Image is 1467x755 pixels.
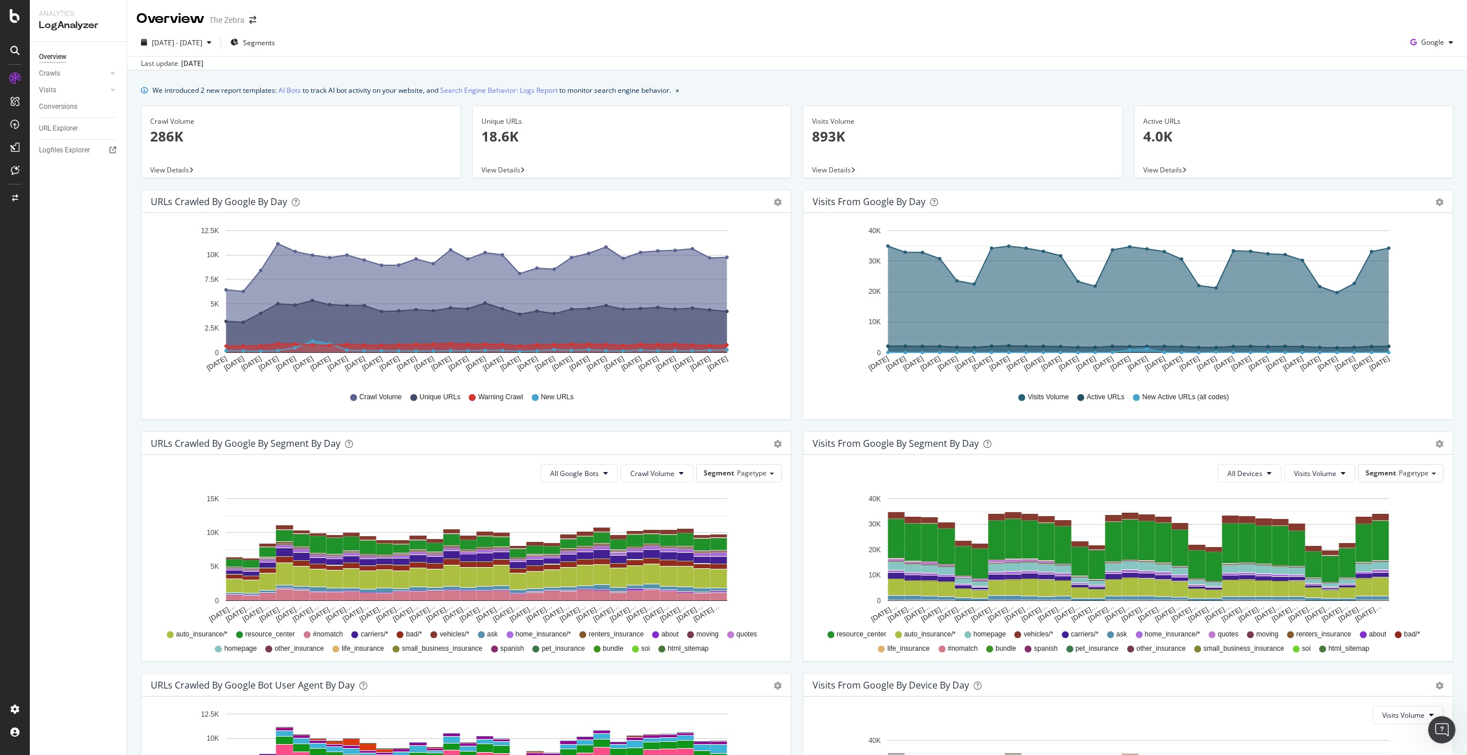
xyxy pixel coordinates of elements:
svg: A chart. [151,222,778,382]
span: View Details [481,165,520,175]
text: [DATE] [1265,355,1288,372]
text: 12.5K [201,227,219,235]
div: [DATE] [181,58,203,69]
button: Crawl Volume [621,464,693,482]
text: [DATE] [654,355,677,372]
text: [DATE] [257,355,280,372]
span: Segment [1366,468,1396,478]
div: Visits from Google By Segment By Day [813,438,979,449]
text: 10K [869,571,881,579]
text: [DATE] [274,355,297,372]
span: ask [487,630,498,639]
span: [DATE] - [DATE] [152,38,202,48]
text: [DATE] [867,355,890,372]
div: gear [1435,440,1444,448]
text: [DATE] [988,355,1011,372]
span: bad/* [1404,630,1420,639]
svg: A chart. [813,222,1439,382]
span: bad/* [406,630,422,639]
span: other_insurance [274,644,324,654]
text: [DATE] [672,355,695,372]
div: Last update [141,58,203,69]
span: carriers/* [1071,630,1099,639]
text: 10K [869,318,881,327]
button: [DATE] - [DATE] [136,33,216,52]
span: spanish [500,644,524,654]
span: moving [1256,630,1278,639]
span: html_sitemap [668,644,708,654]
text: [DATE] [885,355,908,372]
text: [DATE] [1109,355,1132,372]
p: 4.0K [1143,127,1445,146]
span: pet_insurance [542,644,585,654]
span: All Google Bots [550,469,599,478]
span: Segments [243,38,275,48]
span: Pagetype [1399,468,1429,478]
span: moving [696,630,719,639]
button: All Google Bots [540,464,618,482]
text: [DATE] [689,355,712,372]
text: [DATE] [1247,355,1270,372]
text: [DATE] [1230,355,1253,372]
text: [DATE] [551,355,574,372]
p: 286K [150,127,452,146]
text: 20K [869,546,881,554]
text: [DATE] [292,355,315,372]
text: [DATE] [1368,355,1391,372]
a: Crawls [39,68,107,80]
a: Search Engine Behavior: Logs Report [440,84,558,96]
text: [DATE] [1195,355,1218,372]
span: html_sitemap [1328,644,1369,654]
span: Visits Volume [1294,469,1336,478]
span: auto_insurance/* [904,630,956,639]
span: Visits Volume [1027,392,1069,402]
text: [DATE] [971,355,994,372]
text: 5K [210,300,219,308]
div: URLs Crawled by Google by day [151,196,287,207]
div: Logfiles Explorer [39,144,90,156]
button: Visits Volume [1372,706,1444,724]
span: soi [641,644,650,654]
div: Crawls [39,68,60,80]
span: small_business_insurance [1203,644,1284,654]
div: The Zebra [209,14,245,26]
text: [DATE] [1092,355,1115,372]
text: [DATE] [309,355,332,372]
div: Visits from Google by day [813,196,925,207]
div: A chart. [151,491,778,624]
text: [DATE] [1023,355,1046,372]
span: other_insurance [1136,644,1186,654]
span: life_insurance [342,644,384,654]
span: pet_insurance [1076,644,1119,654]
span: renters_insurance [589,630,644,639]
div: URLs Crawled by Google By Segment By Day [151,438,340,449]
text: 40K [869,737,881,745]
span: resource_center [245,630,295,639]
button: close banner [673,82,682,99]
svg: A chart. [813,491,1439,624]
div: Conversions [39,101,77,113]
div: Visits [39,84,56,96]
span: resource_center [837,630,887,639]
text: 20K [869,288,881,296]
text: [DATE] [430,355,453,372]
text: [DATE] [343,355,366,372]
text: [DATE] [1040,355,1063,372]
text: [DATE] [1057,355,1080,372]
div: Active URLs [1143,116,1445,127]
text: [DATE] [1299,355,1322,372]
text: [DATE] [534,355,556,372]
span: soi [1302,644,1311,654]
span: small_business_insurance [402,644,483,654]
text: 0 [215,349,219,357]
text: 10K [207,251,219,259]
span: renters_insurance [1296,630,1351,639]
span: Crawl Volume [359,392,402,402]
a: Visits [39,84,107,96]
div: URL Explorer [39,123,78,135]
button: All Devices [1218,464,1281,482]
p: 18.6K [481,127,783,146]
text: [DATE] [378,355,401,372]
span: homepage [974,630,1006,639]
